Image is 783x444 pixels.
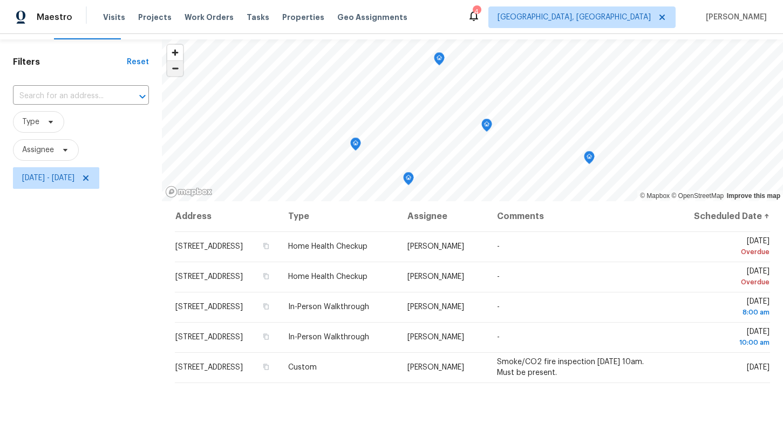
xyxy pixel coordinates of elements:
[497,303,500,311] span: -
[103,12,125,23] span: Visits
[167,60,183,76] button: Zoom out
[261,302,271,311] button: Copy Address
[288,303,369,311] span: In-Person Walkthrough
[676,337,770,348] div: 10:00 am
[727,192,780,200] a: Improve this map
[175,303,243,311] span: [STREET_ADDRESS]
[175,243,243,250] span: [STREET_ADDRESS]
[282,12,324,23] span: Properties
[399,201,488,231] th: Assignee
[434,52,445,69] div: Map marker
[175,364,243,371] span: [STREET_ADDRESS]
[702,12,767,23] span: [PERSON_NAME]
[162,39,783,201] canvas: Map
[261,241,271,251] button: Copy Address
[127,57,149,67] div: Reset
[676,298,770,318] span: [DATE]
[13,88,119,105] input: Search for an address...
[407,273,464,281] span: [PERSON_NAME]
[497,243,500,250] span: -
[584,151,595,168] div: Map marker
[481,119,492,135] div: Map marker
[407,364,464,371] span: [PERSON_NAME]
[175,273,243,281] span: [STREET_ADDRESS]
[676,247,770,257] div: Overdue
[676,328,770,348] span: [DATE]
[403,172,414,189] div: Map marker
[22,117,39,127] span: Type
[350,138,361,154] div: Map marker
[407,333,464,341] span: [PERSON_NAME]
[488,201,667,231] th: Comments
[135,89,150,104] button: Open
[280,201,399,231] th: Type
[288,333,369,341] span: In-Person Walkthrough
[185,12,234,23] span: Work Orders
[497,333,500,341] span: -
[473,6,480,17] div: 4
[22,173,74,183] span: [DATE] - [DATE]
[640,192,670,200] a: Mapbox
[175,333,243,341] span: [STREET_ADDRESS]
[407,243,464,250] span: [PERSON_NAME]
[288,243,367,250] span: Home Health Checkup
[747,364,770,371] span: [DATE]
[497,273,500,281] span: -
[261,271,271,281] button: Copy Address
[22,145,54,155] span: Assignee
[37,12,72,23] span: Maestro
[676,237,770,257] span: [DATE]
[676,277,770,288] div: Overdue
[167,45,183,60] button: Zoom in
[667,201,770,231] th: Scheduled Date ↑
[167,61,183,76] span: Zoom out
[165,186,213,198] a: Mapbox homepage
[676,268,770,288] span: [DATE]
[288,364,317,371] span: Custom
[288,273,367,281] span: Home Health Checkup
[138,12,172,23] span: Projects
[247,13,269,21] span: Tasks
[498,12,651,23] span: [GEOGRAPHIC_DATA], [GEOGRAPHIC_DATA]
[407,303,464,311] span: [PERSON_NAME]
[13,57,127,67] h1: Filters
[497,358,644,377] span: Smoke/CO2 fire inspection [DATE] 10am. Must be present.
[671,192,724,200] a: OpenStreetMap
[261,332,271,341] button: Copy Address
[337,12,407,23] span: Geo Assignments
[175,201,280,231] th: Address
[261,362,271,372] button: Copy Address
[676,307,770,318] div: 8:00 am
